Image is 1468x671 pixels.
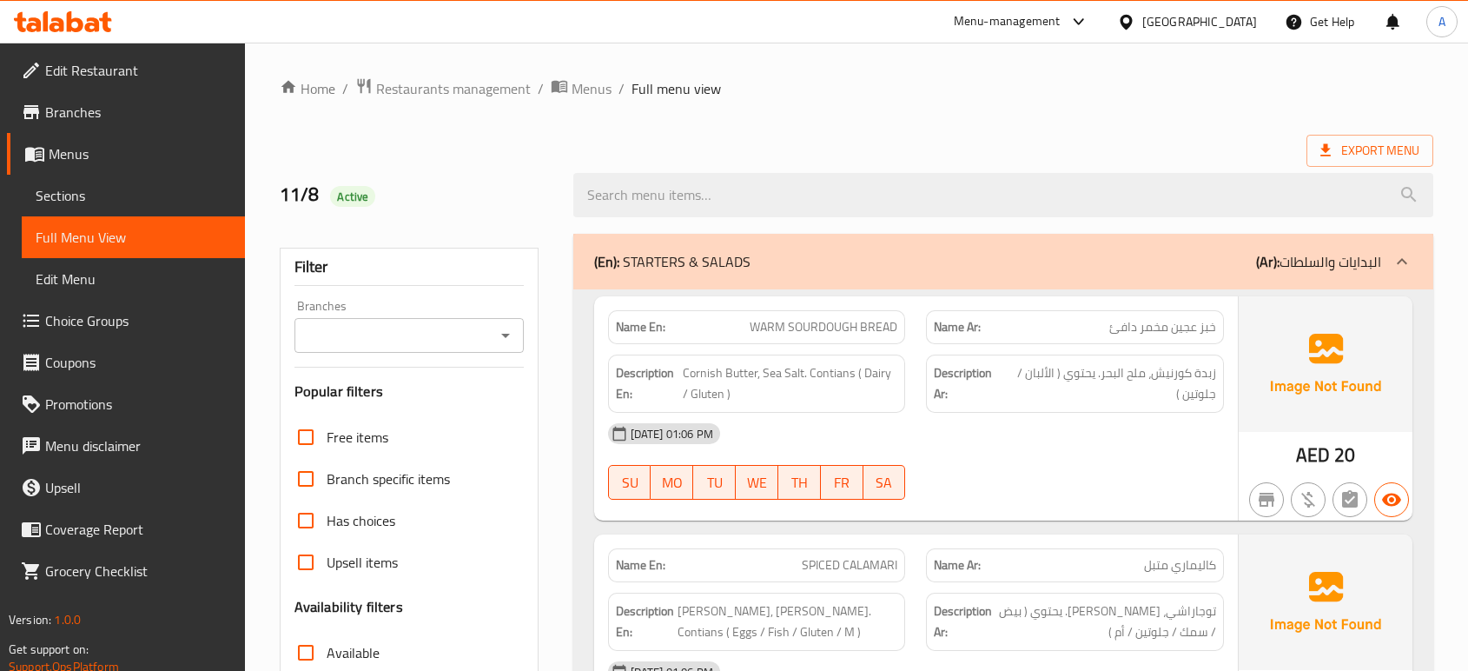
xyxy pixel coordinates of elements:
[828,470,856,495] span: FR
[280,182,552,208] h2: 11/8
[1291,482,1326,517] button: Purchased item
[802,556,897,575] span: SPICED CALAMARI
[538,78,544,99] li: /
[327,427,388,448] span: Free items
[327,642,380,663] span: Available
[1249,482,1284,517] button: Not branch specific item
[683,362,897,405] span: Cornish Butter, Sea Salt. Contians ( Dairy / Gluten )
[1142,12,1257,31] div: [GEOGRAPHIC_DATA]
[616,318,665,336] strong: Name En:
[624,426,720,442] span: [DATE] 01:06 PM
[327,510,395,531] span: Has choices
[616,362,680,405] strong: Description En:
[36,269,231,289] span: Edit Menu
[693,465,736,500] button: TU
[45,394,231,415] span: Promotions
[785,470,814,495] span: TH
[280,77,1433,100] nav: breadcrumb
[1374,482,1409,517] button: Available
[934,318,981,336] strong: Name Ar:
[700,470,729,495] span: TU
[45,477,231,498] span: Upsell
[954,11,1061,32] div: Menu-management
[995,601,1216,643] span: توجاراشي، أيولي حامض. يحتوي ( بيض / سمك / جلوتين / أم )
[22,258,245,300] a: Edit Menu
[7,342,245,383] a: Coupons
[632,78,721,99] span: Full menu view
[493,323,518,348] button: Open
[45,435,231,456] span: Menu disclaimer
[1320,140,1419,162] span: Export Menu
[330,189,375,205] span: Active
[934,362,1000,405] strong: Description Ar:
[658,470,686,495] span: MO
[49,143,231,164] span: Menus
[9,638,89,661] span: Get support on:
[7,550,245,592] a: Grocery Checklist
[573,234,1433,289] div: (En): STARTERS & SALADS(Ar):البدايات والسلطات
[821,465,863,500] button: FR
[330,186,375,207] div: Active
[1239,296,1412,432] img: Ae5nvW7+0k+MAAAAAElFTkSuQmCC
[280,78,335,99] a: Home
[551,77,612,100] a: Menus
[616,556,665,575] strong: Name En:
[594,249,619,275] b: (En):
[1296,438,1330,472] span: AED
[1003,362,1216,405] span: زبدة كورنيش، ملح البحر. يحتوي ( الألبان / جلوتين )
[594,251,751,272] p: STARTERS & SALADS
[7,133,245,175] a: Menus
[45,310,231,331] span: Choice Groups
[678,601,898,643] span: Togarashi, Lime Aioli. Contians ( Eggs / Fish / Gluten / M )
[7,467,245,508] a: Upsell
[7,425,245,467] a: Menu disclaimer
[1438,12,1445,31] span: A
[1239,535,1412,670] img: Ae5nvW7+0k+MAAAAAElFTkSuQmCC
[36,185,231,206] span: Sections
[45,519,231,540] span: Coverage Report
[7,50,245,91] a: Edit Restaurant
[616,601,674,643] strong: Description En:
[22,175,245,216] a: Sections
[36,227,231,248] span: Full Menu View
[934,556,981,575] strong: Name Ar:
[934,601,992,643] strong: Description Ar:
[355,77,531,100] a: Restaurants management
[45,352,231,373] span: Coupons
[7,300,245,342] a: Choice Groups
[651,465,693,500] button: MO
[22,216,245,258] a: Full Menu View
[618,78,625,99] li: /
[1144,556,1216,575] span: كاليماري متبل
[7,91,245,133] a: Branches
[1334,438,1355,472] span: 20
[327,552,398,573] span: Upsell items
[616,470,645,495] span: SU
[736,465,778,500] button: WE
[7,383,245,425] a: Promotions
[1306,135,1433,167] span: Export Menu
[54,608,81,631] span: 1.0.0
[1256,249,1280,275] b: (Ar):
[1256,251,1381,272] p: البدايات والسلطات
[45,561,231,581] span: Grocery Checklist
[9,608,51,631] span: Version:
[376,78,531,99] span: Restaurants management
[1109,318,1216,336] span: خبز عجين مخمر دافئ
[45,102,231,123] span: Branches
[1332,482,1367,517] button: Not has choices
[572,78,612,99] span: Menus
[608,465,651,500] button: SU
[45,60,231,81] span: Edit Restaurant
[294,382,524,402] h3: Popular filters
[778,465,821,500] button: TH
[750,318,897,336] span: WARM SOURDOUGH BREAD
[7,508,245,550] a: Coverage Report
[294,597,403,617] h3: Availability filters
[870,470,899,495] span: SA
[327,468,450,489] span: Branch specific items
[743,470,771,495] span: WE
[294,249,524,286] div: Filter
[342,78,348,99] li: /
[863,465,906,500] button: SA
